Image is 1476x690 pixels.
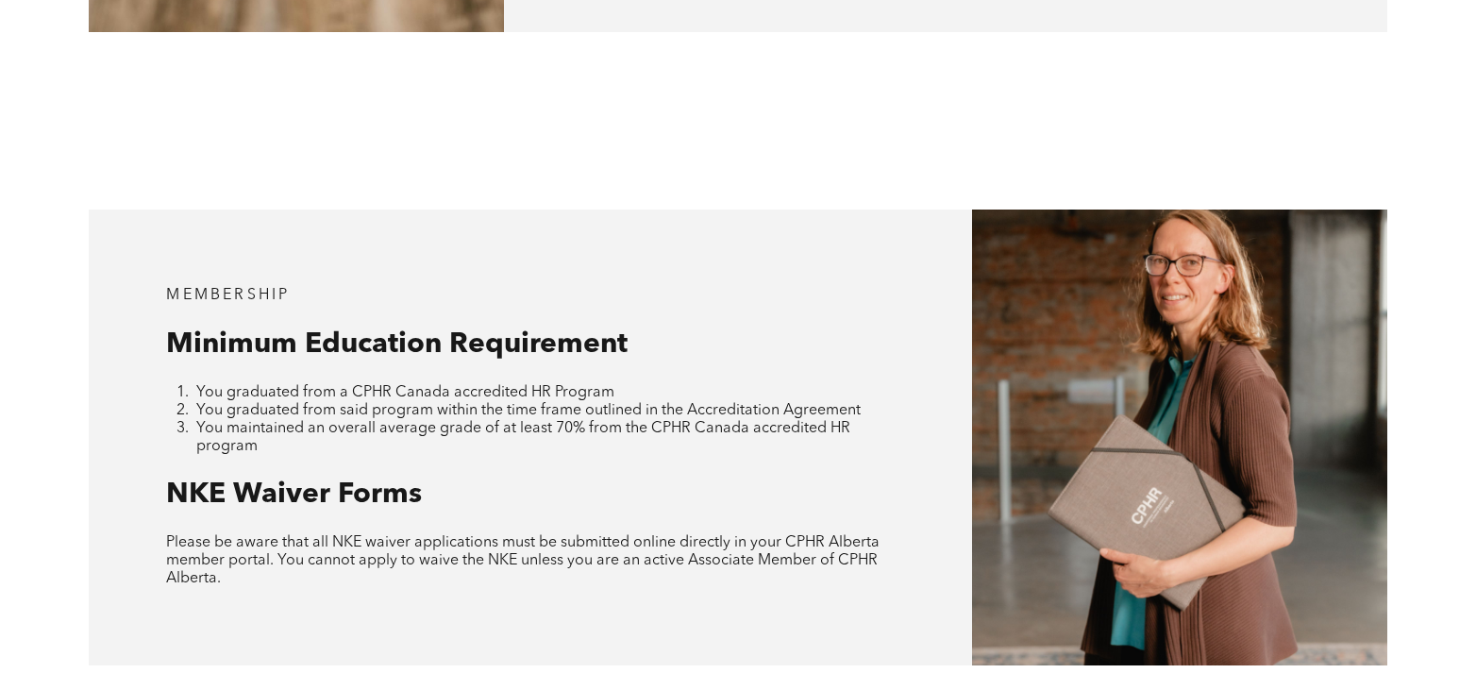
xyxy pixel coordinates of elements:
[166,480,422,509] span: NKE Waiver Forms
[196,403,861,418] span: You graduated from said program within the time frame outlined in the Accreditation Agreement
[196,385,614,400] span: You graduated from a CPHR Canada accredited HR Program
[166,288,290,303] span: MEMBERSHIP
[166,535,880,586] span: Please be aware that all NKE waiver applications must be submitted online directly in your CPHR A...
[166,330,628,359] span: Minimum Education Requirement
[196,421,850,454] span: You maintained an overall average grade of at least 70% from the CPHR Canada accredited HR program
